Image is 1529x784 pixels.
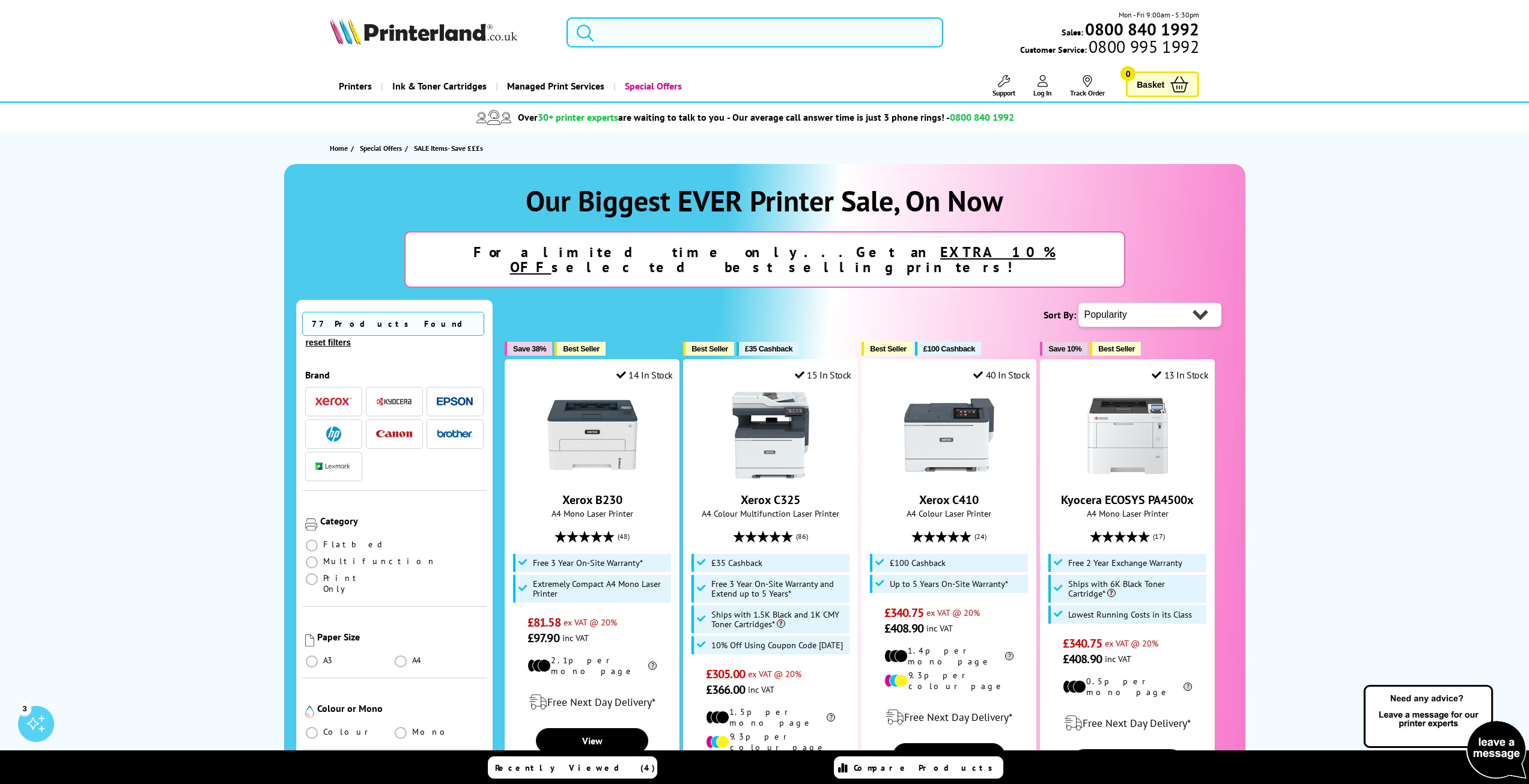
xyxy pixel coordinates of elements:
span: Free 2 Year Exchange Warranty [1068,558,1182,568]
button: Best Seller [862,342,913,356]
span: (48) [618,525,630,548]
span: Log In [1033,88,1052,97]
span: £305.00 [706,666,745,682]
img: Xerox C410 [904,390,994,480]
img: Colour or Mono [305,706,314,718]
span: Support [992,88,1015,97]
button: Best Seller [683,342,734,356]
span: ex VAT @ 20% [564,616,617,628]
button: HP [312,426,355,442]
div: modal_delivery [868,700,1030,734]
span: Best Seller [563,344,600,353]
span: SALE Items- Save £££s [414,144,483,153]
span: (86) [796,525,808,548]
li: 1.5p per mono page [706,707,835,728]
a: Managed Print Services [496,71,613,102]
a: Compare Products [834,756,1003,779]
img: Lexmark [315,463,351,470]
span: inc VAT [562,632,589,643]
span: Save 38% [513,344,546,353]
button: Best Seller [1090,342,1141,356]
img: Xerox [315,397,351,406]
button: Brother [433,426,476,442]
span: £97.90 [527,630,559,646]
span: Customer Service: [1020,41,1199,55]
span: Ships with 1.5K Black and 1K CMY Toner Cartridges* [711,610,847,629]
span: Save 10% [1048,344,1081,353]
button: Lexmark [312,458,355,475]
img: Open Live Chat window [1361,683,1529,782]
a: Basket 0 [1126,71,1199,97]
a: Log In [1033,75,1052,97]
span: inc VAT [1105,653,1131,664]
span: Sort By: [1044,309,1076,321]
span: £340.75 [1063,636,1102,651]
span: Recently Viewed (4) [495,762,655,773]
span: Best Seller [1098,344,1135,353]
img: Brother [437,430,473,438]
div: Colour or Mono [317,702,484,714]
div: Paper Size [317,631,484,643]
strong: For a limited time only...Get an selected best selling printers! [473,243,1056,276]
button: Best Seller [555,342,606,356]
button: Save 10% [1040,342,1087,356]
li: 0.5p per mono page [1063,676,1192,697]
a: 0800 840 1992 [1083,23,1199,35]
span: Special Offers [360,142,402,154]
span: Mono [412,726,452,737]
a: Kyocera ECOSYS PA4500x [1083,470,1173,482]
div: modal_delivery [1047,707,1208,740]
span: Best Seller [870,344,907,353]
span: Sales: [1062,26,1083,38]
button: Xerox [312,394,355,410]
img: Xerox B230 [547,390,637,480]
div: modal_delivery [511,685,673,719]
a: Xerox B230 [562,492,622,508]
span: £81.58 [527,615,561,630]
span: 0800 995 1992 [1087,41,1199,52]
span: £408.90 [884,621,923,636]
span: A4 Mono Laser Printer [511,508,673,519]
a: View [1071,749,1183,774]
img: HP [326,427,341,442]
a: Xerox C325 [726,470,816,482]
span: £366.00 [706,682,745,697]
span: A4 Colour Multifunction Laser Printer [690,508,851,519]
span: Colour [323,726,373,737]
div: 3 [18,702,31,715]
span: (17) [1153,525,1165,548]
a: Xerox B230 [547,470,637,482]
a: Ink & Toner Cartridges [381,71,496,102]
img: Kyocera ECOSYS PA4500x [1083,390,1173,480]
a: View [893,743,1005,768]
span: inc VAT [748,684,774,695]
span: Best Seller [692,344,728,353]
span: Compare Products [854,762,999,773]
a: Home [330,142,351,154]
a: Xerox C410 [919,492,979,508]
a: Track Order [1070,75,1105,97]
button: reset filters [302,337,354,348]
span: (24) [974,525,986,548]
b: 0800 840 1992 [1085,18,1199,40]
span: Flatbed [323,539,386,550]
span: 30+ printer experts [538,111,618,123]
div: 15 In Stock [795,369,851,381]
li: 9.3p per colour page [884,670,1014,691]
li: 9.3p per colour page [706,731,835,753]
div: 40 In Stock [973,369,1030,381]
button: £100 Cashback [915,342,981,356]
span: 0 [1120,66,1135,81]
u: EXTRA 10% OFF [510,243,1056,276]
span: Extremely Compact A4 Mono Laser Printer [533,579,669,598]
div: 13 In Stock [1152,369,1208,381]
span: ex VAT @ 20% [1105,637,1158,649]
a: Recently Viewed (4) [488,756,657,779]
span: £35 Cashback [711,558,762,568]
img: Kyocera [376,397,412,406]
span: Free 3 Year On-Site Warranty* [533,558,643,568]
span: - Our average call answer time is just 3 phone rings! - [727,111,1014,123]
a: Special Offers [360,142,405,154]
li: 2.1p per mono page [527,655,657,676]
span: £408.90 [1063,651,1102,667]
